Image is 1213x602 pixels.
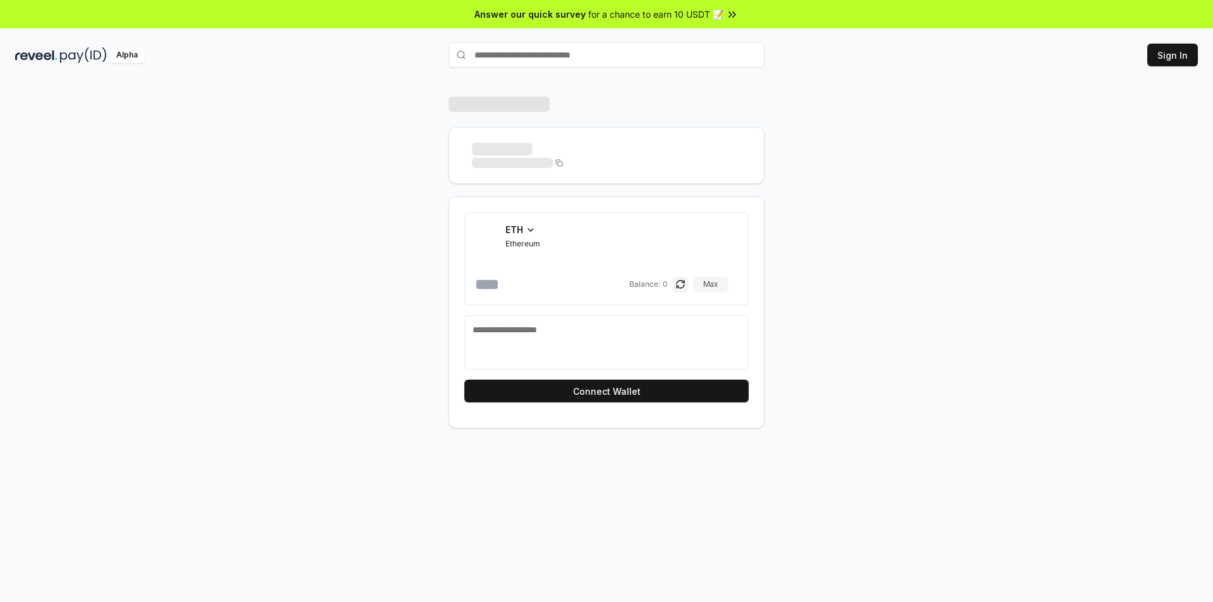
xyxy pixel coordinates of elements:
button: Connect Wallet [464,380,749,402]
span: for a chance to earn 10 USDT 📝 [588,8,723,21]
span: Answer our quick survey [474,8,586,21]
span: ETH [505,223,523,236]
span: Balance: [629,279,660,289]
button: Sign In [1147,44,1198,66]
div: Alpha [109,47,145,63]
button: Max [693,277,728,292]
span: Ethereum [505,239,540,249]
span: 0 [663,279,668,289]
img: pay_id [60,47,107,63]
img: reveel_dark [15,47,57,63]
